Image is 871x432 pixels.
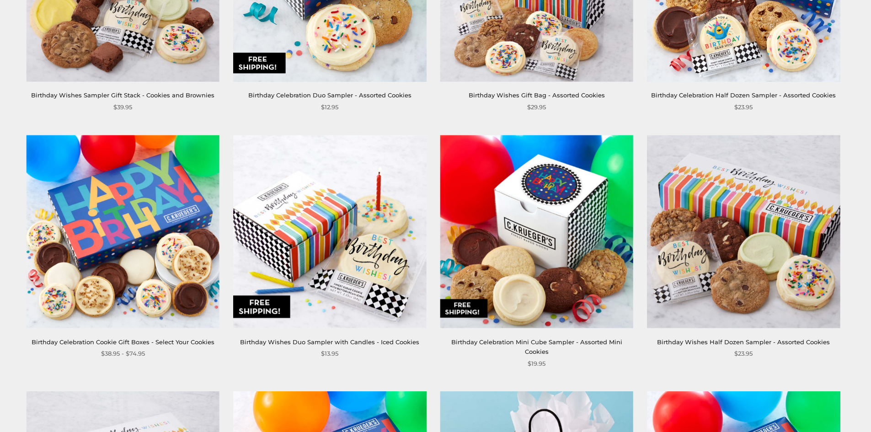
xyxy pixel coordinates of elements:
iframe: Sign Up via Text for Offers [7,397,95,425]
img: Birthday Celebration Cookie Gift Boxes - Select Your Cookies [27,135,219,328]
span: $29.95 [527,102,546,112]
span: $38.95 - $74.95 [101,349,145,358]
a: Birthday Celebration Cookie Gift Boxes - Select Your Cookies [32,338,214,346]
img: Birthday Wishes Half Dozen Sampler - Assorted Cookies [647,135,840,328]
img: Birthday Celebration Mini Cube Sampler - Assorted Mini Cookies [440,135,633,328]
a: Birthday Wishes Duo Sampler with Candles - Iced Cookies [240,338,419,346]
span: $39.95 [113,102,132,112]
a: Birthday Celebration Half Dozen Sampler - Assorted Cookies [651,91,836,99]
a: Birthday Wishes Gift Bag - Assorted Cookies [469,91,605,99]
span: $19.95 [528,359,545,368]
a: Birthday Celebration Duo Sampler - Assorted Cookies [248,91,411,99]
a: Birthday Wishes Half Dozen Sampler - Assorted Cookies [657,338,830,346]
span: $12.95 [321,102,338,112]
a: Birthday Celebration Mini Cube Sampler - Assorted Mini Cookies [451,338,622,355]
span: $13.95 [321,349,338,358]
span: $23.95 [734,102,753,112]
a: Birthday Wishes Sampler Gift Stack - Cookies and Brownies [31,91,214,99]
img: Birthday Wishes Duo Sampler with Candles - Iced Cookies [233,135,426,328]
span: $23.95 [734,349,753,358]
